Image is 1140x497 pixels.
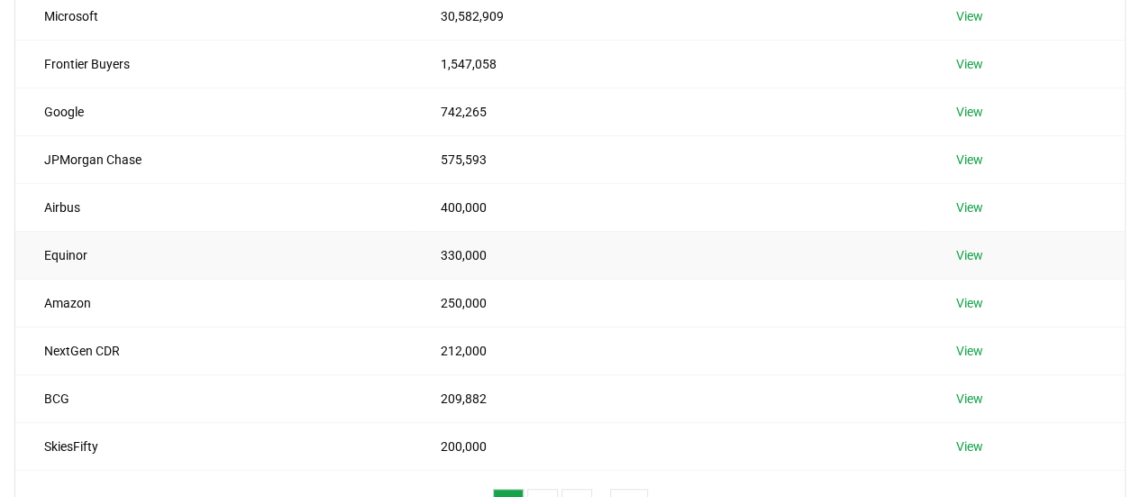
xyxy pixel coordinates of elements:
[411,87,926,135] td: 742,265
[411,374,926,422] td: 209,882
[15,183,411,231] td: Airbus
[955,55,982,73] a: View
[411,231,926,279] td: 330,000
[955,437,982,456] a: View
[411,183,926,231] td: 400,000
[411,279,926,327] td: 250,000
[15,87,411,135] td: Google
[411,327,926,374] td: 212,000
[15,327,411,374] td: NextGen CDR
[955,294,982,312] a: View
[955,103,982,121] a: View
[955,198,982,216] a: View
[955,342,982,360] a: View
[15,40,411,87] td: Frontier Buyers
[15,374,411,422] td: BCG
[955,7,982,25] a: View
[955,246,982,264] a: View
[411,422,926,470] td: 200,000
[411,40,926,87] td: 1,547,058
[15,422,411,470] td: SkiesFifty
[15,231,411,279] td: Equinor
[955,151,982,169] a: View
[955,390,982,408] a: View
[411,135,926,183] td: 575,593
[15,279,411,327] td: Amazon
[15,135,411,183] td: JPMorgan Chase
